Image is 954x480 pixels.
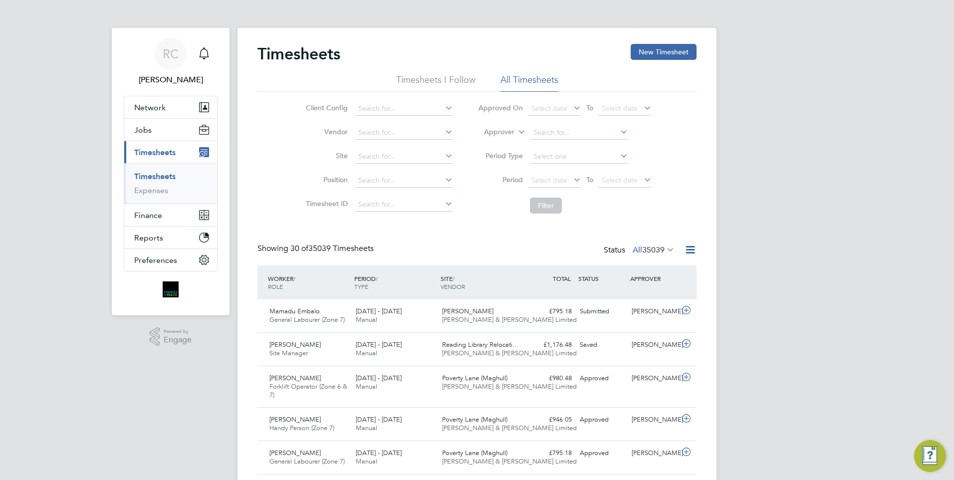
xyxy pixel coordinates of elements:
span: Timesheets [134,148,176,157]
input: Search for... [530,126,628,140]
span: ROLE [268,282,283,290]
label: Period Type [478,151,523,160]
span: / [453,274,455,282]
button: Finance [124,204,217,226]
span: 35039 [642,245,665,255]
span: Poverty Lane (Maghull) [442,449,507,457]
span: General Labourer (Zone 7) [269,457,345,466]
label: Timesheet ID [303,199,348,208]
label: Vendor [303,127,348,136]
div: £1,176.48 [524,337,576,353]
span: Preferences [134,255,177,265]
span: [PERSON_NAME] & [PERSON_NAME] Limited [442,349,577,357]
span: Engage [164,336,192,344]
div: £946.05 [524,412,576,428]
label: Position [303,175,348,184]
li: Timesheets I Follow [396,74,476,92]
input: Search for... [355,150,453,164]
span: [PERSON_NAME] & [PERSON_NAME] Limited [442,457,577,466]
span: Manual [356,424,377,432]
nav: Main navigation [112,28,230,315]
span: [PERSON_NAME] & [PERSON_NAME] Limited [442,382,577,391]
span: [DATE] - [DATE] [356,415,402,424]
span: TYPE [354,282,368,290]
label: Period [478,175,523,184]
span: [PERSON_NAME] [269,449,321,457]
span: To [583,101,596,114]
a: Timesheets [134,172,176,181]
div: Timesheets [124,163,217,204]
label: Client Config [303,103,348,112]
div: £980.48 [524,370,576,387]
span: Manual [356,349,377,357]
span: / [376,274,378,282]
label: Site [303,151,348,160]
button: Jobs [124,119,217,141]
label: Approved On [478,103,523,112]
span: [PERSON_NAME] & [PERSON_NAME] Limited [442,424,577,432]
div: SITE [438,269,524,295]
span: Reading Library Relocati… [442,340,519,349]
button: Preferences [124,249,217,271]
span: Mamadu Embalo [269,307,320,315]
span: RC [163,47,179,60]
span: VENDOR [441,282,465,290]
span: [PERSON_NAME] [269,374,321,382]
span: [DATE] - [DATE] [356,307,402,315]
a: Powered byEngage [150,327,192,346]
div: [PERSON_NAME] [628,337,680,353]
a: Go to home page [124,281,218,297]
button: Reports [124,227,217,248]
div: [PERSON_NAME] [628,445,680,462]
button: New Timesheet [631,44,697,60]
span: Select date [602,176,638,185]
img: bromak-logo-retina.png [163,281,179,297]
span: [DATE] - [DATE] [356,340,402,349]
span: To [583,173,596,186]
span: Select date [531,104,567,113]
div: Approved [576,412,628,428]
div: [PERSON_NAME] [628,303,680,320]
span: Site Manager [269,349,308,357]
div: Showing [257,243,376,254]
div: Submitted [576,303,628,320]
span: Robyn Clarke [124,74,218,86]
span: Forklift Operator (Zone 6 & 7) [269,382,347,399]
span: [PERSON_NAME] [442,307,493,315]
span: Reports [134,233,163,242]
span: 30 of [290,243,308,253]
span: [DATE] - [DATE] [356,374,402,382]
span: / [293,274,295,282]
button: Network [124,96,217,118]
button: Timesheets [124,141,217,163]
div: £795.18 [524,303,576,320]
span: Poverty Lane (Maghull) [442,415,507,424]
li: All Timesheets [500,74,558,92]
span: [PERSON_NAME] [269,340,321,349]
div: Status [604,243,677,257]
input: Search for... [355,102,453,116]
a: RC[PERSON_NAME] [124,38,218,86]
div: WORKER [265,269,352,295]
input: Search for... [355,126,453,140]
span: Select date [531,176,567,185]
span: Handy Person (Zone 7) [269,424,334,432]
div: Approved [576,445,628,462]
div: Approved [576,370,628,387]
label: Approver [470,127,514,137]
button: Engage Resource Center [914,440,946,472]
div: [PERSON_NAME] [628,412,680,428]
span: Manual [356,457,377,466]
span: [PERSON_NAME] [269,415,321,424]
span: Network [134,103,166,112]
span: Jobs [134,125,152,135]
span: TOTAL [553,274,571,282]
span: Manual [356,315,377,324]
input: Search for... [355,198,453,212]
span: Manual [356,382,377,391]
span: Poverty Lane (Maghull) [442,374,507,382]
h2: Timesheets [257,44,340,64]
div: APPROVER [628,269,680,287]
div: PERIOD [352,269,438,295]
span: Powered by [164,327,192,336]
